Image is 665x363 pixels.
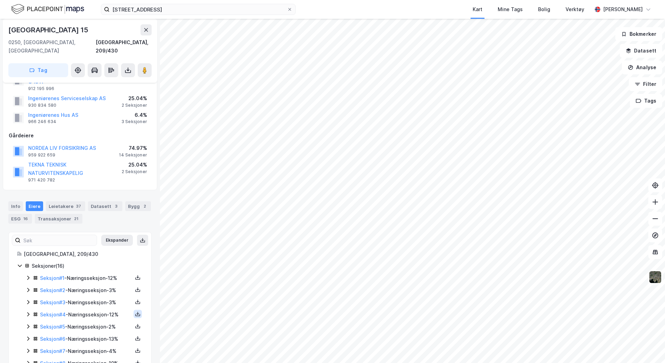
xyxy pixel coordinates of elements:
[498,5,523,14] div: Mine Tags
[603,5,643,14] div: [PERSON_NAME]
[28,152,55,158] div: 959 922 659
[88,201,122,211] div: Datasett
[122,161,147,169] div: 25.04%
[9,131,151,140] div: Gårdeiere
[40,336,65,342] a: Seksjon#6
[40,287,65,293] a: Seksjon#2
[28,177,55,183] div: 971 420 782
[40,310,133,319] div: - Næringsseksjon - 12%
[119,144,147,152] div: 74.97%
[28,86,54,91] div: 912 195 996
[620,44,662,58] button: Datasett
[101,235,133,246] button: Ekspander
[649,271,662,284] img: 9k=
[11,3,84,15] img: logo.f888ab2527a4732fd821a326f86c7f29.svg
[40,274,133,282] div: - Næringsseksjon - 12%
[32,262,143,270] div: Seksjoner ( 16 )
[141,203,148,210] div: 2
[566,5,584,14] div: Verktøy
[8,214,32,224] div: ESG
[26,201,43,211] div: Eiere
[40,324,65,330] a: Seksjon#5
[40,323,133,331] div: - Næringsseksjon - 2%
[121,111,147,119] div: 6.4%
[110,4,287,15] input: Søk på adresse, matrikkel, gårdeiere, leietakere eller personer
[24,250,143,258] div: [GEOGRAPHIC_DATA], 209/430
[21,235,97,245] input: Søk
[40,275,64,281] a: Seksjon#1
[40,347,133,355] div: - Næringsseksjon - 4%
[615,27,662,41] button: Bokmerker
[8,24,90,35] div: [GEOGRAPHIC_DATA] 15
[40,286,133,295] div: - Næringsseksjon - 3%
[630,330,665,363] iframe: Chat Widget
[28,119,56,124] div: 966 246 634
[122,94,147,103] div: 25.04%
[46,201,85,211] div: Leietakere
[629,77,662,91] button: Filter
[538,5,550,14] div: Bolig
[8,201,23,211] div: Info
[73,215,80,222] div: 21
[96,38,152,55] div: [GEOGRAPHIC_DATA], 209/430
[40,335,133,343] div: - Næringsseksjon - 13%
[622,60,662,74] button: Analyse
[40,299,65,305] a: Seksjon#3
[125,201,151,211] div: Bygg
[630,330,665,363] div: Kontrollprogram for chat
[122,169,147,175] div: 2 Seksjoner
[113,203,120,210] div: 3
[40,348,65,354] a: Seksjon#7
[40,312,66,317] a: Seksjon#4
[22,215,29,222] div: 16
[28,103,56,108] div: 930 834 580
[8,63,68,77] button: Tag
[75,203,82,210] div: 37
[121,119,147,124] div: 3 Seksjoner
[473,5,482,14] div: Kart
[35,214,82,224] div: Transaksjoner
[119,152,147,158] div: 14 Seksjoner
[8,38,96,55] div: 0250, [GEOGRAPHIC_DATA], [GEOGRAPHIC_DATA]
[40,298,133,307] div: - Næringsseksjon - 3%
[122,103,147,108] div: 2 Seksjoner
[630,94,662,108] button: Tags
